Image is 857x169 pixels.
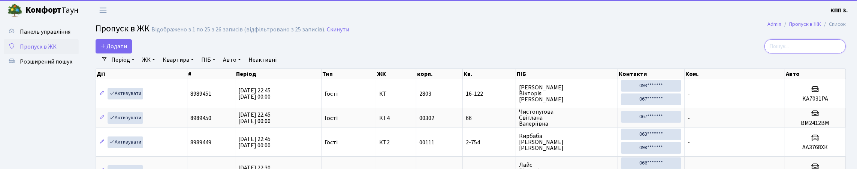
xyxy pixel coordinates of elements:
[190,114,211,122] span: 8989450
[220,53,244,66] a: Авто
[96,39,132,53] a: Додати
[235,69,322,79] th: Період
[756,16,857,32] nav: breadcrumb
[688,114,690,122] span: -
[25,4,79,17] span: Таун
[767,20,781,28] a: Admin
[4,54,79,69] a: Розширений пошук
[100,42,127,50] span: Додати
[4,39,79,54] a: Пропуск в ЖК
[788,95,842,102] h5: KA7031PA
[94,4,112,16] button: Переключити навігацію
[96,69,187,79] th: Дії
[764,39,846,53] input: Пошук...
[419,90,431,98] span: 2803
[245,53,280,66] a: Неактивні
[688,138,690,147] span: -
[379,91,413,97] span: КТ
[416,69,463,79] th: корп.
[325,139,338,145] span: Гості
[519,133,615,151] span: Кирбаба [PERSON_NAME] [PERSON_NAME]
[685,69,785,79] th: Ком.
[108,53,138,66] a: Період
[788,120,842,127] h5: BM2412BM
[788,144,842,151] h5: АА3768ХК
[7,3,22,18] img: logo.png
[519,84,615,102] span: [PERSON_NAME] Вікторія [PERSON_NAME]
[466,139,513,145] span: 2-754
[238,135,271,150] span: [DATE] 22:45 [DATE] 00:00
[108,136,143,148] a: Активувати
[187,69,235,79] th: #
[4,24,79,39] a: Панель управління
[789,20,821,28] a: Пропуск в ЖК
[190,138,211,147] span: 8989449
[322,69,376,79] th: Тип
[688,90,690,98] span: -
[139,53,158,66] a: ЖК
[20,58,72,66] span: Розширений пошук
[379,115,413,121] span: КТ4
[25,4,61,16] b: Комфорт
[325,115,338,121] span: Гості
[516,69,618,79] th: ПІБ
[785,69,846,79] th: Авто
[108,88,143,99] a: Активувати
[198,53,218,66] a: ПІБ
[519,109,615,127] span: Чистопугова Світлана Валеріївна
[618,69,685,79] th: Контакти
[20,43,57,51] span: Пропуск в ЖК
[20,28,70,36] span: Панель управління
[238,111,271,125] span: [DATE] 22:45 [DATE] 00:00
[466,91,513,97] span: 16-122
[238,86,271,101] span: [DATE] 22:45 [DATE] 00:00
[96,22,150,35] span: Пропуск в ЖК
[821,20,846,28] li: Список
[419,138,434,147] span: 00111
[379,139,413,145] span: КТ2
[108,112,143,124] a: Активувати
[327,26,349,33] a: Скинути
[419,114,434,122] span: 00302
[190,90,211,98] span: 8989451
[325,91,338,97] span: Гості
[160,53,197,66] a: Квартира
[466,115,513,121] span: 66
[151,26,325,33] div: Відображено з 1 по 25 з 26 записів (відфільтровано з 25 записів).
[376,69,416,79] th: ЖК
[830,6,848,15] a: КПП 3.
[463,69,516,79] th: Кв.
